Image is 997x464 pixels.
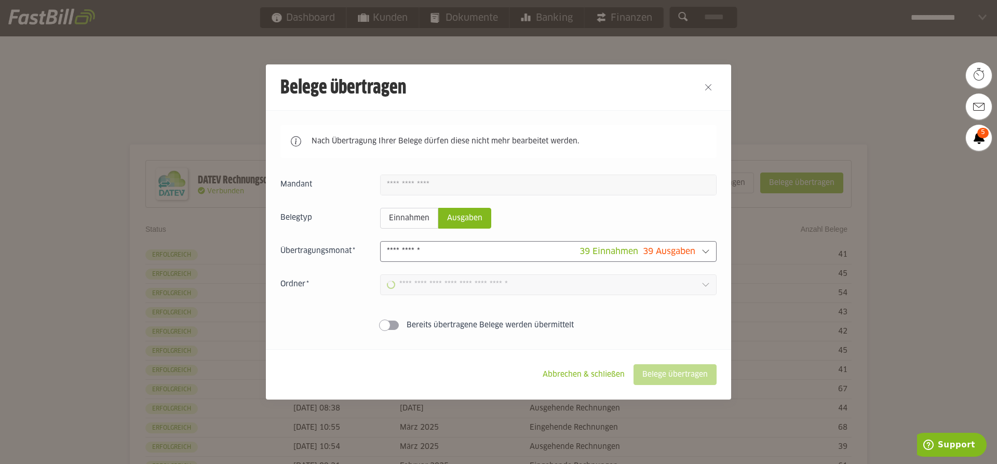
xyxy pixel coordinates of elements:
sl-radio-button: Einnahmen [380,208,438,229]
span: 39 Ausgaben [643,247,695,256]
span: 5 [977,128,989,138]
sl-button: Abbrechen & schließen [534,364,634,385]
sl-radio-button: Ausgaben [438,208,491,229]
a: 5 [966,125,992,151]
sl-button: Belege übertragen [634,364,717,385]
span: 39 Einnahmen [580,247,638,256]
iframe: Öffnet ein Widget, in dem Sie weitere Informationen finden [917,433,987,459]
sl-switch: Bereits übertragene Belege werden übermittelt [280,320,717,330]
